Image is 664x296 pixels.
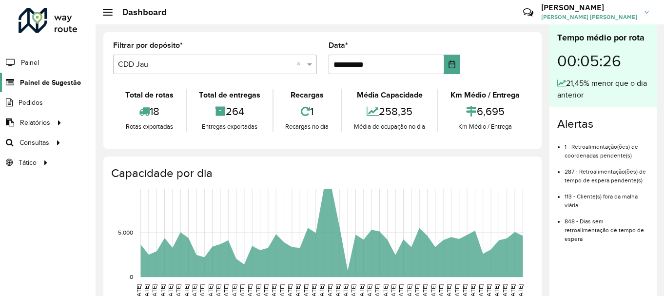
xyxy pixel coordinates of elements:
[111,166,532,180] h4: Capacidade por dia
[20,78,81,88] span: Painel de Sugestão
[118,229,133,236] text: 5,000
[130,274,133,280] text: 0
[113,7,167,18] h2: Dashboard
[189,89,270,101] div: Total de entregas
[329,39,348,51] label: Data
[565,185,649,210] li: 113 - Cliente(s) fora da malha viária
[441,89,529,101] div: Km Médio / Entrega
[19,158,37,168] span: Tático
[296,59,305,70] span: Clear all
[541,13,637,21] span: [PERSON_NAME] [PERSON_NAME]
[541,3,637,12] h3: [PERSON_NAME]
[19,98,43,108] span: Pedidos
[518,2,539,23] a: Contato Rápido
[565,160,649,185] li: 287 - Retroalimentação(ões) de tempo de espera pendente(s)
[557,117,649,131] h4: Alertas
[565,210,649,243] li: 848 - Dias sem retroalimentação de tempo de espera
[20,118,50,128] span: Relatórios
[557,31,649,44] div: Tempo médio por rota
[21,58,39,68] span: Painel
[276,89,339,101] div: Recargas
[565,135,649,160] li: 1 - Retroalimentação(ões) de coordenadas pendente(s)
[276,101,339,122] div: 1
[189,122,270,132] div: Entregas exportadas
[113,39,183,51] label: Filtrar por depósito
[344,101,435,122] div: 258,35
[557,78,649,101] div: 21,45% menor que o dia anterior
[116,89,183,101] div: Total de rotas
[344,89,435,101] div: Média Capacidade
[276,122,339,132] div: Recargas no dia
[444,55,460,74] button: Choose Date
[20,138,49,148] span: Consultas
[116,122,183,132] div: Rotas exportadas
[441,101,529,122] div: 6,695
[116,101,183,122] div: 18
[189,101,270,122] div: 264
[344,122,435,132] div: Média de ocupação no dia
[441,122,529,132] div: Km Médio / Entrega
[557,44,649,78] div: 00:05:26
